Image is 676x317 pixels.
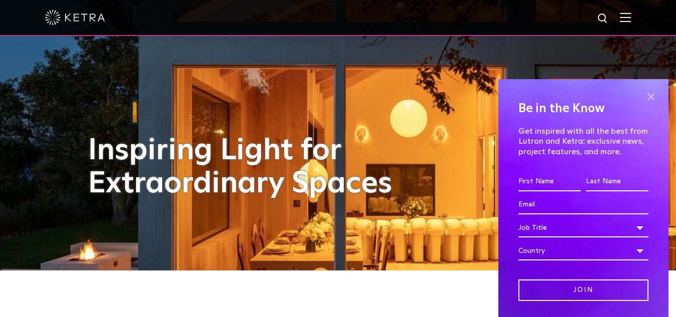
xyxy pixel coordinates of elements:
img: search icon [597,13,609,25]
input: Join [518,279,648,301]
h4: Be in the Know [518,99,648,118]
p: Get inspired with all the best from Lutron and Ketra: exclusive news, project features, and more. [518,126,648,157]
div: Job Title [518,218,648,237]
h1: Inspiring Light for Extraordinary Spaces [88,134,413,200]
div: Country [518,241,648,260]
img: Hamburger%20Nav.svg [620,13,631,22]
input: Last Name [586,172,648,191]
input: Email [518,195,648,214]
input: First Name [518,172,581,191]
img: ketra-logo-2019-white [45,10,105,25]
